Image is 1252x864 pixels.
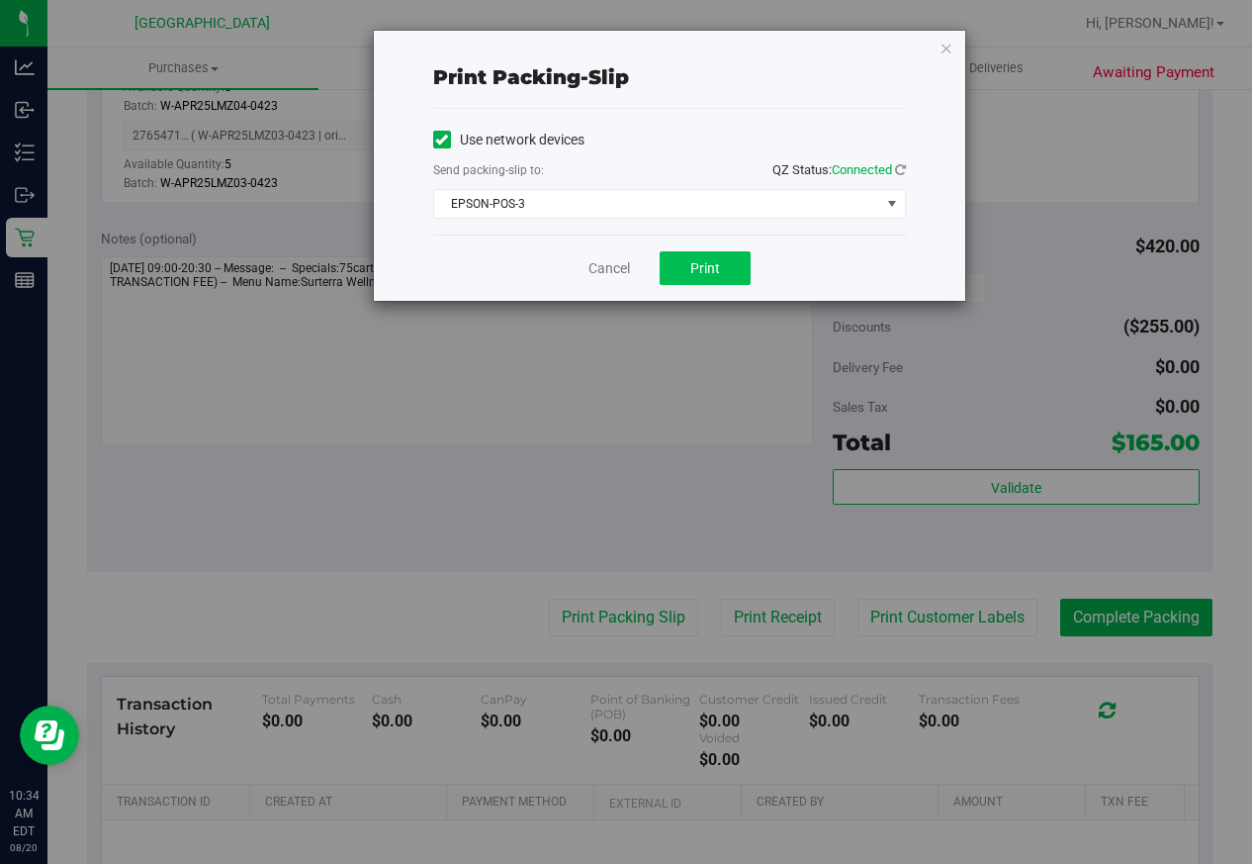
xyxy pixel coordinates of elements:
[832,162,892,177] span: Connected
[433,130,584,150] label: Use network devices
[772,162,906,177] span: QZ Status:
[879,190,904,218] span: select
[433,161,544,179] label: Send packing-slip to:
[434,190,880,218] span: EPSON-POS-3
[660,251,751,285] button: Print
[20,706,79,765] iframe: Resource center
[433,65,629,89] span: Print packing-slip
[690,260,720,276] span: Print
[588,258,630,279] a: Cancel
